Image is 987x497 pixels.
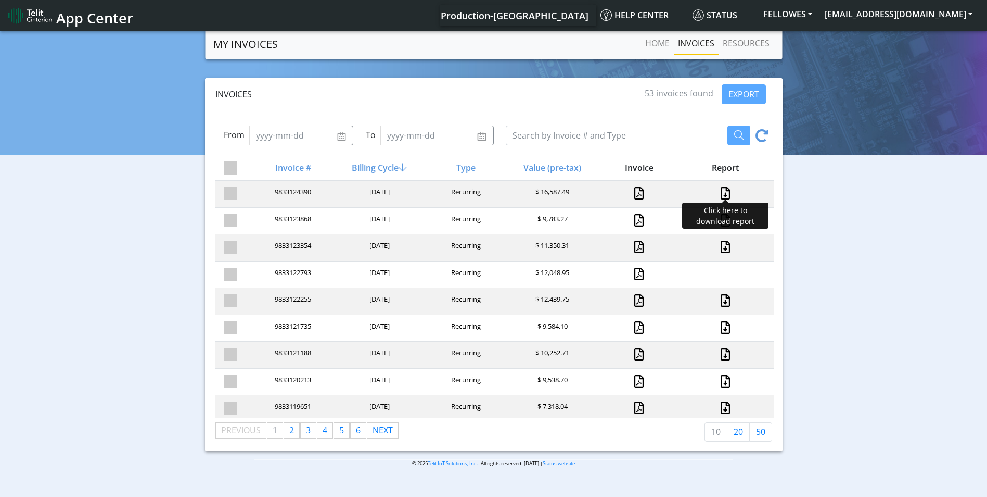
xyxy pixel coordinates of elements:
input: yyyy-mm-dd [249,126,330,145]
a: INVOICES [674,33,719,54]
span: 1 [273,425,277,436]
img: calendar.svg [337,132,347,141]
div: [DATE] [335,268,421,282]
button: [EMAIL_ADDRESS][DOMAIN_NAME] [818,5,979,23]
a: MY INVOICES [213,34,278,55]
div: Billing Cycle [335,161,421,174]
img: calendar.svg [477,132,486,141]
input: Search by Invoice # and Type [506,126,727,145]
div: $ 12,048.95 [508,268,595,282]
div: [DATE] [335,348,421,362]
div: 9833122793 [249,268,335,282]
div: Value (pre-tax) [508,161,595,174]
div: [DATE] [335,241,421,255]
a: 50 [749,422,772,442]
div: [DATE] [335,402,421,416]
div: [DATE] [335,375,421,389]
p: © 2025 . All rights reserved. [DATE] | [254,459,733,467]
div: 9833122255 [249,294,335,308]
img: logo-telit-cinterion-gw-new.png [8,7,52,24]
span: 3 [306,425,311,436]
a: 20 [727,422,750,442]
div: $ 7,318.04 [508,402,595,416]
div: Recurring [422,375,508,389]
a: Telit IoT Solutions, Inc. [428,460,478,467]
div: Invoice # [249,161,335,174]
span: Help center [600,9,669,21]
div: $ 10,252.71 [508,348,595,362]
div: 9833121188 [249,348,335,362]
span: App Center [56,8,133,28]
a: Help center [596,5,688,26]
span: Invoices [215,89,252,100]
input: yyyy-mm-dd [380,126,470,145]
button: FELLOWES [757,5,818,23]
span: 6 [356,425,361,436]
div: [DATE] [335,187,421,201]
div: Recurring [422,321,508,336]
div: Recurring [422,187,508,201]
div: Recurring [422,241,508,255]
a: RESOURCES [719,33,774,54]
div: 9833123354 [249,241,335,255]
div: [DATE] [335,294,421,308]
img: status.svg [693,9,704,21]
label: To [366,129,376,141]
div: Recurring [422,402,508,416]
div: Click here to download report [682,203,768,229]
a: Your current platform instance [440,5,588,26]
div: 9833123868 [249,214,335,228]
img: knowledge.svg [600,9,612,21]
span: 2 [289,425,294,436]
div: Recurring [422,214,508,228]
span: 53 invoices found [645,88,713,99]
ul: Pagination [215,422,399,439]
div: $ 9,584.10 [508,321,595,336]
div: 9833119651 [249,402,335,416]
div: Recurring [422,348,508,362]
div: Report [681,161,767,174]
div: $ 9,783.27 [508,214,595,228]
div: $ 9,538.70 [508,375,595,389]
div: $ 16,587.49 [508,187,595,201]
a: Home [641,33,674,54]
span: Status [693,9,737,21]
label: From [224,129,245,141]
div: Type [422,161,508,174]
div: Invoice [595,161,681,174]
button: EXPORT [722,84,766,104]
span: Production-[GEOGRAPHIC_DATA] [441,9,588,22]
a: Next page [367,423,398,438]
a: Status website [543,460,575,467]
div: $ 12,439.75 [508,294,595,308]
div: 9833124390 [249,187,335,201]
div: Recurring [422,268,508,282]
div: [DATE] [335,321,421,336]
a: App Center [8,4,132,27]
span: Previous [221,425,261,436]
span: 4 [323,425,327,436]
div: 9833121735 [249,321,335,336]
a: Status [688,5,757,26]
span: 5 [339,425,344,436]
div: $ 11,350.31 [508,241,595,255]
div: Recurring [422,294,508,308]
div: 9833120213 [249,375,335,389]
div: [DATE] [335,214,421,228]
